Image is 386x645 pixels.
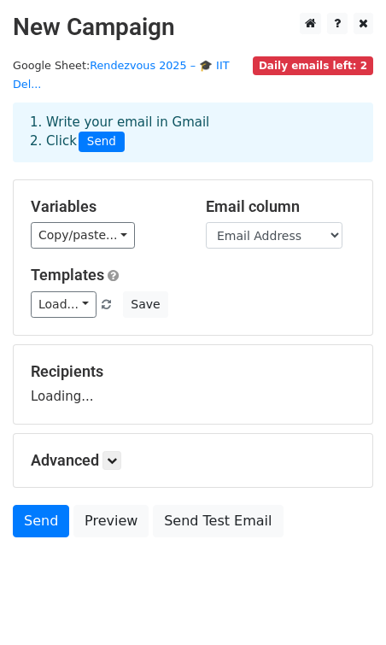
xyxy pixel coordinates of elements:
[17,113,369,152] div: 1. Write your email in Gmail 2. Click
[79,132,125,152] span: Send
[123,291,167,318] button: Save
[73,505,149,537] a: Preview
[13,59,229,91] small: Google Sheet:
[31,291,96,318] a: Load...
[253,59,373,72] a: Daily emails left: 2
[13,505,69,537] a: Send
[31,451,355,470] h5: Advanced
[31,362,355,407] div: Loading...
[31,222,135,249] a: Copy/paste...
[31,197,180,216] h5: Variables
[206,197,355,216] h5: Email column
[31,362,355,381] h5: Recipients
[253,56,373,75] span: Daily emails left: 2
[13,59,229,91] a: Rendezvous 2025 – 🎓 IIT Del...
[153,505,283,537] a: Send Test Email
[31,266,104,284] a: Templates
[13,13,373,42] h2: New Campaign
